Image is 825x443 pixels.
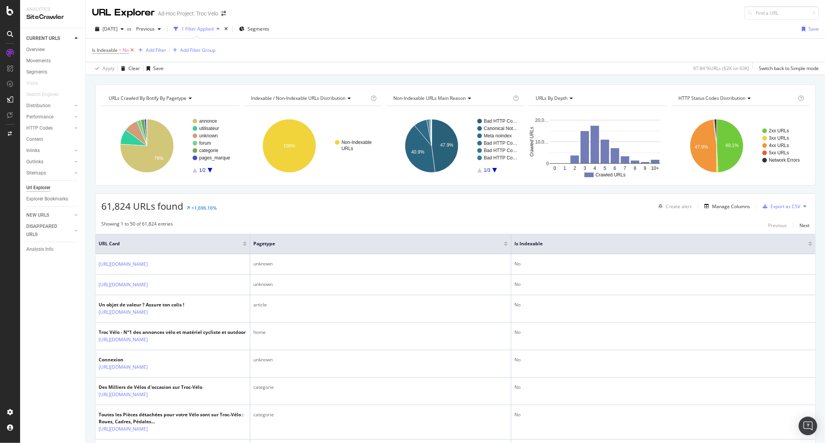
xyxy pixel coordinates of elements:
div: Troc Vélo - N°1 des annonces vélo et matériel cycliste et outdoor [99,329,246,336]
div: Search Engines [26,91,58,99]
div: Clear [128,65,140,72]
text: 0 [553,166,556,171]
button: 1 Filter Applied [171,23,223,35]
div: Explorer Bookmarks [26,195,68,203]
span: URL Card [99,240,241,247]
div: Sitemaps [26,169,46,177]
a: Search Engines [26,91,66,99]
span: = [119,47,121,53]
div: Manage Columns [712,203,750,210]
text: Bad HTTP Co… [484,155,517,161]
button: Segments [236,23,272,35]
a: [URL][DOMAIN_NAME] [99,336,148,344]
span: Is Indexable [92,47,118,53]
div: Save [808,26,819,32]
div: Apply [102,65,114,72]
div: +1,696.16% [191,205,217,211]
a: Url Explorer [26,184,80,192]
text: annonce [199,118,217,124]
a: Sitemaps [26,169,72,177]
div: Showing 1 to 50 of 61,824 entries [101,221,173,230]
div: Overview [26,46,45,54]
div: No [514,260,812,267]
h4: Non-Indexable URLs Main Reason [392,92,511,104]
text: Canonical Not… [484,126,518,131]
text: 0 [546,161,549,166]
a: Analysis Info [26,245,80,253]
text: 40.9% [412,149,425,155]
div: CURRENT URLS [26,34,60,43]
a: NEW URLS [26,211,72,219]
a: Inlinks [26,147,72,155]
div: NEW URLS [26,211,49,219]
div: article [253,301,508,308]
div: Segments [26,68,47,76]
text: 49.1% [725,143,738,148]
a: [URL][DOMAIN_NAME] [99,391,148,399]
span: Segments [248,26,269,32]
button: Next [799,221,810,230]
svg: A chart. [671,112,810,180]
div: arrow-right-arrow-left [221,11,226,16]
text: 2xx URLs [769,128,789,133]
text: 4 [593,166,596,171]
div: A chart. [529,112,667,180]
button: Clear [118,62,140,75]
div: Connexion [99,356,164,363]
span: 2025 Sep. 10th [102,26,118,32]
text: URLs [342,146,353,151]
text: 3xx URLs [769,135,789,141]
text: Meta noindex [484,133,512,139]
text: utilisateur [199,126,219,131]
text: 10+ [651,166,659,171]
button: [DATE] [92,23,127,35]
div: Analysis Info [26,245,53,253]
button: Switch back to Simple mode [756,62,819,75]
a: [URL][DOMAIN_NAME] [99,308,148,316]
text: 4xx URLs [769,143,789,148]
div: Movements [26,57,51,65]
svg: A chart. [101,112,240,180]
div: Inlinks [26,147,40,155]
text: Non-Indexable [342,140,372,145]
button: Create alert [655,200,692,212]
div: Export as CSV [770,203,800,210]
div: SiteCrawler [26,13,79,22]
a: [URL][DOMAIN_NAME] [99,425,148,433]
text: 6 [613,166,616,171]
a: Segments [26,68,80,76]
div: categorie [253,384,508,391]
div: 1 Filter Applied [181,26,214,32]
div: A chart. [386,112,524,180]
text: 5xx URLs [769,150,789,156]
a: Explorer Bookmarks [26,195,80,203]
button: Previous [768,221,787,230]
button: Add Filter [135,46,166,55]
a: Overview [26,46,80,54]
div: home [253,329,508,336]
div: Create alert [666,203,692,210]
button: Apply [92,62,114,75]
div: unknown [253,356,508,363]
text: Crawled URLs [596,172,625,178]
a: [URL][DOMAIN_NAME] [99,260,148,268]
div: Previous [768,222,787,229]
text: unknown [199,133,218,139]
text: Bad HTTP Co… [484,118,517,124]
text: 1/2 [199,168,206,173]
a: Visits [26,79,46,87]
h4: URLs Crawled By Botify By pagetype [107,92,233,104]
text: 8 [634,166,636,171]
a: Distribution [26,102,72,110]
div: Add Filter [146,47,166,53]
span: URLs by Depth [536,95,568,101]
button: Export as CSV [760,200,800,212]
span: Indexable / Non-Indexable URLs distribution [251,95,345,101]
div: Save [153,65,164,72]
button: Manage Columns [701,202,750,211]
text: 10,0… [535,139,548,145]
div: categorie [253,411,508,418]
text: 2 [573,166,576,171]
